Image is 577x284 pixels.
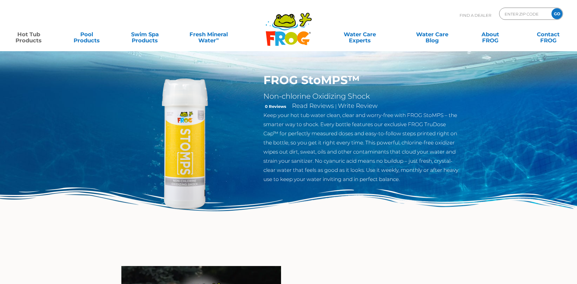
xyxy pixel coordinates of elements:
h2: Non-chlorine Oxidizing Shock [263,92,462,101]
input: GO [551,8,562,19]
a: PoolProducts [64,28,109,41]
img: StoMPS-Hot-Tub-Swim-Spa-Support-Chemicals-500x500-1.png [115,73,255,213]
a: Write Review [338,102,377,109]
a: Hot TubProducts [6,28,51,41]
input: Zip Code Form [504,9,545,18]
a: ContactFROG [526,28,571,41]
a: Water CareBlog [409,28,455,41]
sup: ∞ [216,36,219,41]
strong: 0 Reviews [265,104,286,109]
a: AboutFROG [468,28,513,41]
a: Read Reviews [292,102,334,109]
p: Keep your hot tub water clean, clear and worry-free with FROG StoMPS – the smarter way to shock. ... [263,111,462,184]
h1: FROG StoMPS™ [263,73,462,87]
span: | [335,103,337,109]
a: Water CareExperts [323,28,397,41]
a: Fresh MineralWater∞ [180,28,237,41]
p: Find A Dealer [460,8,491,23]
a: Swim SpaProducts [122,28,168,41]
